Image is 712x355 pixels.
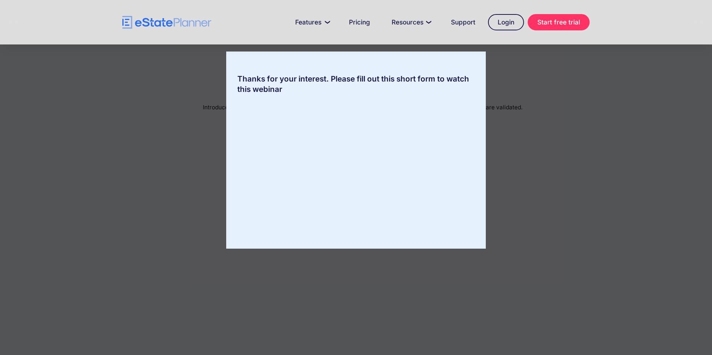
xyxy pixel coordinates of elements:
[340,15,379,30] a: Pricing
[528,14,590,30] a: Start free trial
[286,15,336,30] a: Features
[383,15,438,30] a: Resources
[488,14,524,30] a: Login
[226,74,486,94] div: Thanks for your interest. Please fill out this short form to watch this webinar
[237,102,475,226] iframe: Form 0
[442,15,484,30] a: Support
[122,16,211,29] a: home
